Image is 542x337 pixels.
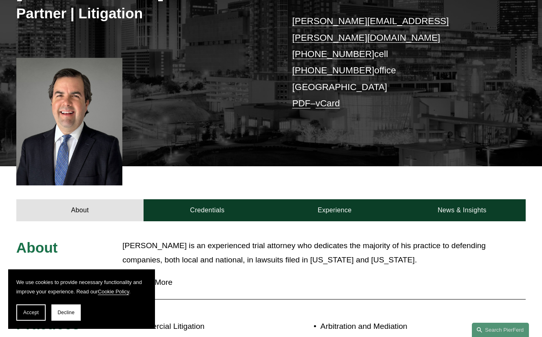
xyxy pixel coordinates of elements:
[16,199,144,221] a: About
[292,65,374,75] a: [PHONE_NUMBER]
[144,199,271,221] a: Credentials
[16,4,271,22] h3: Partner | Litigation
[51,304,81,321] button: Decline
[122,239,526,267] p: [PERSON_NAME] is an experienced trial attorney who dedicates the majority of his practice to defe...
[321,319,483,334] p: Arbitration and Mediation
[271,199,398,221] a: Experience
[58,310,75,315] span: Decline
[292,49,374,59] a: [PHONE_NUMBER]
[129,319,271,334] p: Commercial Litigation
[16,278,147,296] p: We use cookies to provide necessary functionality and improve your experience. Read our .
[128,278,526,287] span: Read More
[398,199,526,221] a: News & Insights
[316,98,340,108] a: vCard
[292,13,505,112] p: cell office [GEOGRAPHIC_DATA] –
[8,269,155,329] section: Cookie banner
[472,323,529,337] a: Search this site
[16,304,46,321] button: Accept
[23,310,39,315] span: Accept
[16,240,58,256] span: About
[292,98,311,108] a: PDF
[292,16,449,42] a: [PERSON_NAME][EMAIL_ADDRESS][PERSON_NAME][DOMAIN_NAME]
[122,272,526,293] button: Read More
[98,289,129,295] a: Cookie Policy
